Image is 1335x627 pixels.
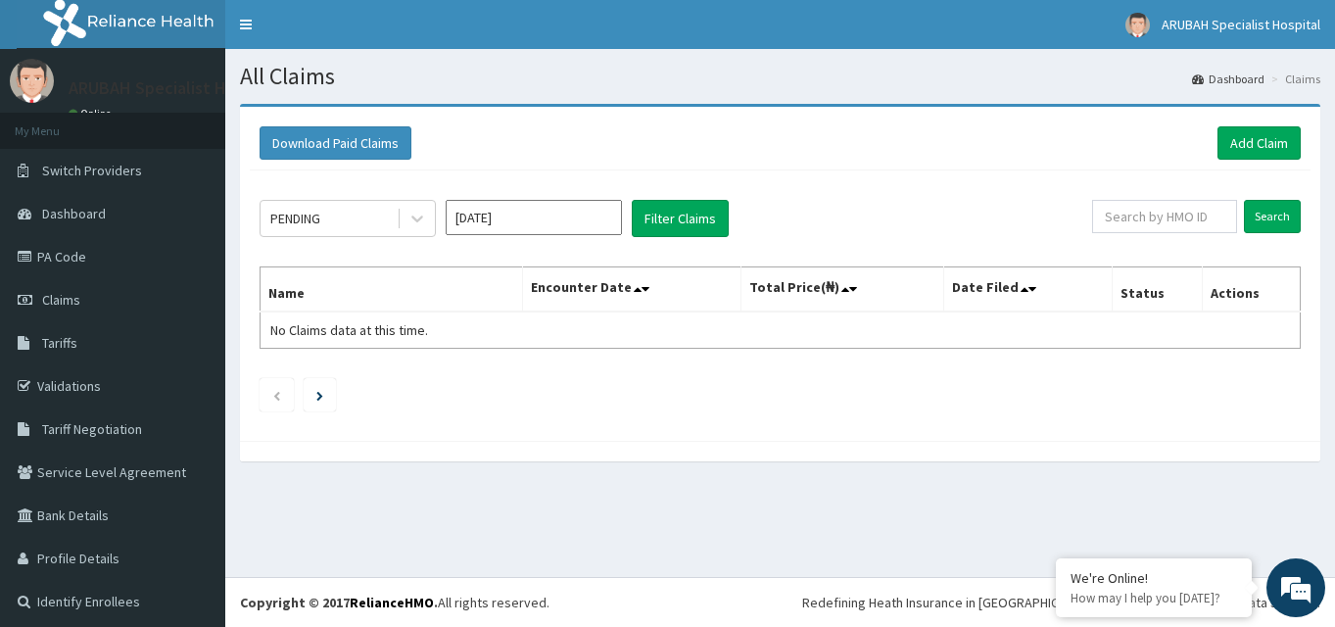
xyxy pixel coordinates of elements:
th: Name [261,267,523,313]
a: RelianceHMO [350,594,434,611]
span: ARUBAH Specialist Hospital [1162,16,1320,33]
p: How may I help you today? [1071,590,1237,606]
a: Dashboard [1192,71,1264,87]
h1: All Claims [240,64,1320,89]
a: Add Claim [1217,126,1301,160]
div: We're Online! [1071,569,1237,587]
li: Claims [1266,71,1320,87]
th: Status [1112,267,1202,313]
span: Dashboard [42,205,106,222]
span: No Claims data at this time. [270,321,428,339]
a: Next page [316,386,323,404]
div: PENDING [270,209,320,228]
button: Filter Claims [632,200,729,237]
span: Tariffs [42,334,77,352]
span: Claims [42,291,80,309]
input: Select Month and Year [446,200,622,235]
th: Actions [1203,267,1301,313]
input: Search [1244,200,1301,233]
span: Switch Providers [42,162,142,179]
div: Redefining Heath Insurance in [GEOGRAPHIC_DATA] using Telemedicine and Data Science! [802,593,1320,612]
th: Total Price(₦) [741,267,944,313]
p: ARUBAH Specialist Hospital [69,79,279,97]
a: Online [69,107,116,121]
th: Date Filed [944,267,1112,313]
a: Previous page [272,386,281,404]
input: Search by HMO ID [1092,200,1237,233]
span: Tariff Negotiation [42,420,142,438]
img: User Image [10,59,54,103]
footer: All rights reserved. [225,577,1335,627]
th: Encounter Date [522,267,741,313]
img: User Image [1125,13,1150,37]
button: Download Paid Claims [260,126,411,160]
strong: Copyright © 2017 . [240,594,438,611]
